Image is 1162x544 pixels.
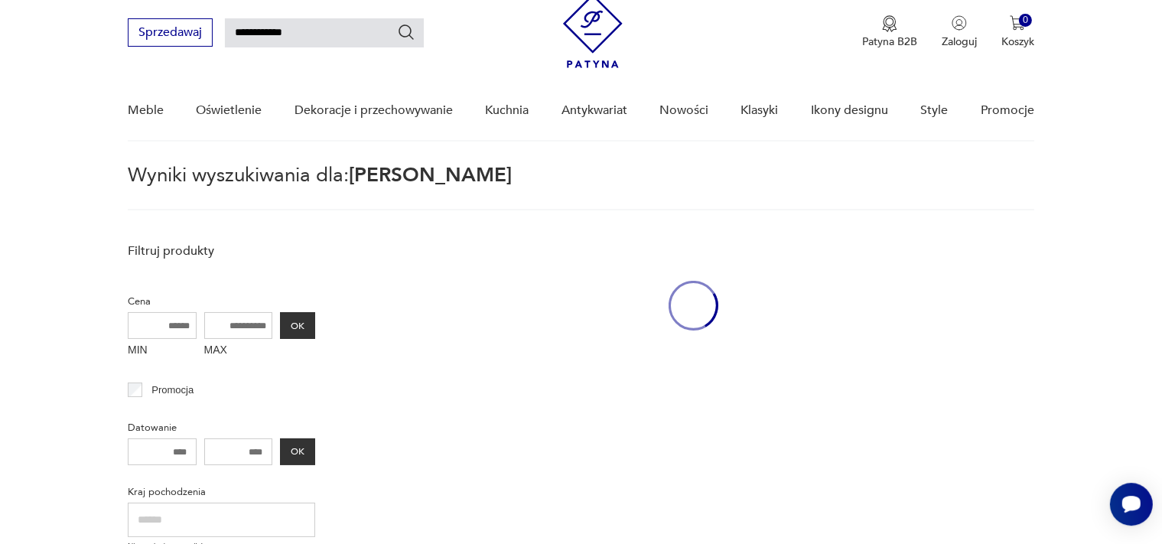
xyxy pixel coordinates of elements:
img: Ikona koszyka [1010,15,1025,31]
iframe: Smartsupp widget button [1110,483,1153,526]
p: Koszyk [1001,34,1034,49]
p: Kraj pochodzenia [128,484,315,500]
a: Klasyki [741,81,779,140]
p: Promocja [151,382,194,399]
p: Datowanie [128,419,315,436]
div: 0 [1019,14,1032,27]
div: oval-loading [669,235,718,376]
p: Filtruj produkty [128,243,315,259]
p: Cena [128,293,315,310]
a: Nowości [659,81,708,140]
a: Dekoracje i przechowywanie [295,81,453,140]
a: Promocje [981,81,1034,140]
a: Kuchnia [485,81,529,140]
p: Wyniki wyszukiwania dla: [128,166,1034,210]
p: Patyna B2B [862,34,917,49]
a: Ikony designu [811,81,888,140]
button: Zaloguj [942,15,977,49]
a: Style [920,81,948,140]
button: Patyna B2B [862,15,917,49]
button: 0Koszyk [1001,15,1034,49]
a: Meble [128,81,164,140]
img: Ikonka użytkownika [952,15,967,31]
button: OK [280,312,315,339]
a: Oświetlenie [197,81,262,140]
a: Ikona medaluPatyna B2B [862,15,917,49]
label: MAX [204,339,273,363]
button: Sprzedawaj [128,18,213,47]
span: [PERSON_NAME] [349,161,512,189]
p: Zaloguj [942,34,977,49]
img: Ikona medalu [882,15,897,32]
a: Sprzedawaj [128,28,213,39]
label: MIN [128,339,197,363]
a: Antykwariat [561,81,627,140]
button: Szukaj [397,23,415,41]
button: OK [280,438,315,465]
